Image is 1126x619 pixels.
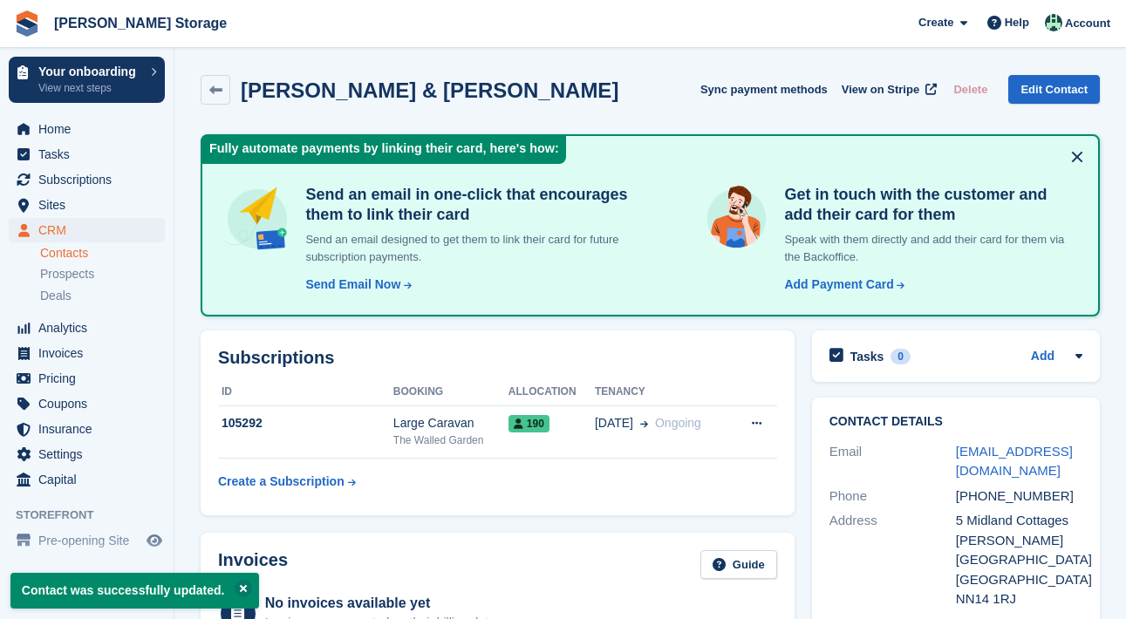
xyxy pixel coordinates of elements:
[829,415,1082,429] h2: Contact Details
[956,444,1073,479] a: [EMAIL_ADDRESS][DOMAIN_NAME]
[829,486,956,507] div: Phone
[38,366,143,391] span: Pricing
[241,78,618,102] h2: [PERSON_NAME] & [PERSON_NAME]
[47,9,234,37] a: [PERSON_NAME] Storage
[393,414,508,432] div: Large Caravan
[508,378,595,406] th: Allocation
[38,442,143,466] span: Settings
[595,414,633,432] span: [DATE]
[40,266,94,282] span: Prospects
[9,193,165,217] a: menu
[1045,14,1062,31] img: Nicholas Pain
[956,589,1082,609] div: NN14 1RJ
[38,528,143,553] span: Pre-opening Site
[218,378,393,406] th: ID
[508,415,549,432] span: 190
[9,57,165,103] a: Your onboarding View next steps
[1008,75,1100,104] a: Edit Contact
[9,316,165,340] a: menu
[956,550,1082,570] div: [GEOGRAPHIC_DATA]
[829,442,956,481] div: Email
[38,65,142,78] p: Your onboarding
[956,486,1082,507] div: [PHONE_NUMBER]
[703,185,770,252] img: get-in-touch-e3e95b6451f4e49772a6039d3abdde126589d6f45a760754adfa51be33bf0f70.svg
[918,14,953,31] span: Create
[777,231,1077,265] p: Speak with them directly and add their card for them via the Backoffice.
[9,341,165,365] a: menu
[9,142,165,167] a: menu
[9,442,165,466] a: menu
[223,185,291,253] img: send-email-b5881ef4c8f827a638e46e229e590028c7e36e3a6c99d2365469aff88783de13.svg
[298,185,633,224] h4: Send an email in one-click that encourages them to link their card
[218,348,777,368] h2: Subscriptions
[38,80,142,96] p: View next steps
[9,117,165,141] a: menu
[16,507,174,524] span: Storefront
[956,511,1082,531] div: 5 Midland Cottages
[777,185,1077,224] h4: Get in touch with the customer and add their card for them
[38,316,143,340] span: Analytics
[38,391,143,416] span: Coupons
[38,341,143,365] span: Invoices
[1005,14,1029,31] span: Help
[9,167,165,192] a: menu
[655,416,701,430] span: Ongoing
[38,467,143,492] span: Capital
[38,167,143,192] span: Subscriptions
[595,378,730,406] th: Tenancy
[202,136,566,164] div: Fully automate payments by linking their card, here's how:
[144,530,165,551] a: Preview store
[9,391,165,416] a: menu
[393,432,508,448] div: The Walled Garden
[218,550,288,579] h2: Invoices
[1031,347,1054,367] a: Add
[38,193,143,217] span: Sites
[218,414,393,432] div: 105292
[842,81,919,99] span: View on Stripe
[9,218,165,242] a: menu
[9,417,165,441] a: menu
[956,531,1082,551] div: [PERSON_NAME]
[38,142,143,167] span: Tasks
[14,10,40,37] img: stora-icon-8386f47178a22dfd0bd8f6a31ec36ba5ce8667c1dd55bd0f319d3a0aa187defe.svg
[393,378,508,406] th: Booking
[38,218,143,242] span: CRM
[38,117,143,141] span: Home
[777,275,906,294] a: Add Payment Card
[38,417,143,441] span: Insurance
[40,287,165,305] a: Deals
[9,528,165,553] a: menu
[891,349,911,364] div: 0
[40,265,165,283] a: Prospects
[956,570,1082,590] div: [GEOGRAPHIC_DATA]
[40,288,72,304] span: Deals
[700,550,777,579] a: Guide
[946,75,994,104] button: Delete
[829,511,956,609] div: Address
[9,467,165,492] a: menu
[700,75,828,104] button: Sync payment methods
[850,349,884,364] h2: Tasks
[305,275,400,294] div: Send Email Now
[298,231,633,265] p: Send an email designed to get them to link their card for future subscription payments.
[40,245,165,262] a: Contacts
[218,466,356,498] a: Create a Subscription
[784,275,893,294] div: Add Payment Card
[835,75,940,104] a: View on Stripe
[9,366,165,391] a: menu
[218,473,345,491] div: Create a Subscription
[10,573,259,609] p: Contact was successfully updated.
[1065,15,1110,32] span: Account
[265,593,499,614] div: No invoices available yet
